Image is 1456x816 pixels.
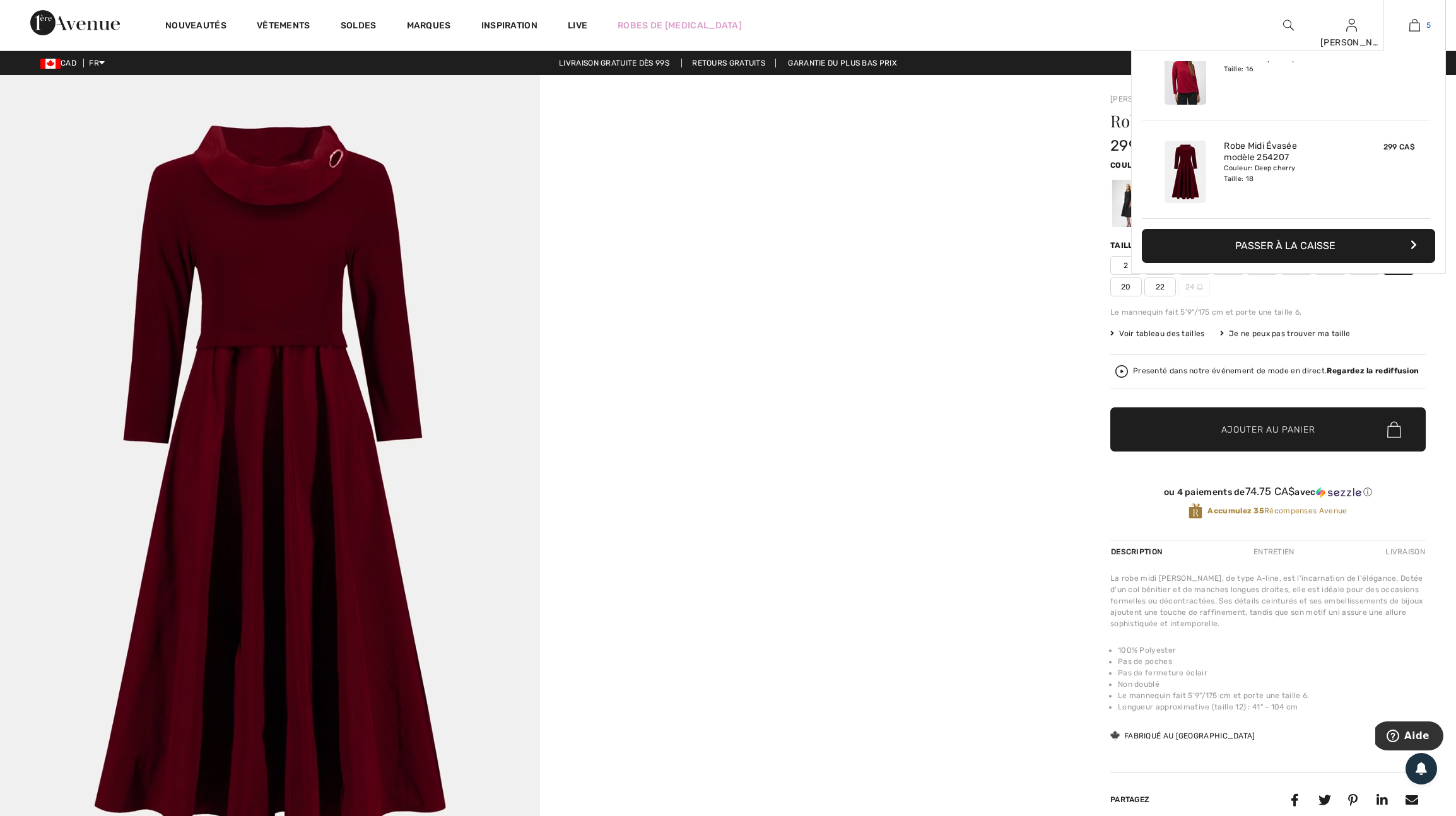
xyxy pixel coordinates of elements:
span: 20 [1110,277,1142,296]
span: Inspiration [481,20,537,33]
span: Voir tableau des tailles [1110,328,1205,339]
span: 5 [1426,20,1431,31]
img: Récompenses Avenue [1189,503,1202,520]
li: Pas de fermeture éclair [1118,667,1426,679]
span: 74.75 CA$ [1245,485,1295,498]
img: 1ère Avenue [30,10,120,35]
a: Retours gratuits [681,59,776,67]
div: ou 4 paiements de74.75 CA$avecSezzle Cliquez pour en savoir plus sur Sezzle [1110,486,1426,503]
a: Nouveautés [165,20,226,33]
img: Robe Midi Évasée modèle 254207 [1165,141,1206,203]
li: Le mannequin fait 5'9"/175 cm et porte une taille 6. [1118,690,1426,701]
span: Couleur: [1110,161,1151,170]
div: Taille ([GEOGRAPHIC_DATA]/[GEOGRAPHIC_DATA]): [1110,240,1330,251]
img: Regardez la rediffusion [1115,365,1128,378]
a: Soldes [341,20,377,33]
iframe: Ouvre un widget dans lequel vous pouvez trouver plus d’informations [1375,721,1443,753]
h1: Robe midi Évasée Modèle 254207 [1110,113,1373,129]
img: Mon panier [1409,18,1420,33]
li: 100% Polyester [1118,644,1426,656]
span: CAD [40,59,81,67]
div: Couleur: Deep cherry Taille: 16 [1224,54,1348,74]
a: Se connecter [1346,19,1357,31]
div: Le mannequin fait 5'9"/175 cm et porte une taille 6. [1110,306,1426,318]
li: Longueur approximative (taille 12) : 41" - 104 cm [1118,701,1426,713]
a: Livraison gratuite dès 99$ [549,59,679,67]
span: Partagez [1110,795,1149,804]
span: 24 [1178,277,1210,296]
span: 22 [1144,277,1176,296]
img: ring-m.svg [1197,284,1203,290]
img: Bag.svg [1387,421,1401,438]
a: Vêtements [257,20,310,33]
div: Fabriqué au [GEOGRAPHIC_DATA] [1110,730,1255,742]
div: Presenté dans notre événement de mode en direct. [1133,367,1419,375]
span: Récompenses Avenue [1207,505,1347,516]
span: FR [89,59,105,67]
button: Passer à la caisse [1142,229,1435,263]
img: recherche [1283,18,1294,33]
a: [PERSON_NAME] [1110,95,1173,103]
div: [PERSON_NAME] [1320,36,1382,49]
span: 299 CA$ [1110,137,1171,154]
span: 299 CA$ [1383,143,1415,151]
a: Robe Midi Évasée modèle 254207 [1224,141,1348,163]
div: ou 4 paiements de avec [1110,486,1426,498]
a: Live [568,19,587,32]
img: Canadian Dollar [40,59,61,69]
img: Pull Col Haut modèle 254034 [1165,42,1206,105]
div: La robe midi [PERSON_NAME], de type A-line, est l'incarnation de l'élégance. Dotée d'un col bénit... [1110,573,1426,629]
li: Pas de poches [1118,656,1426,667]
li: Non doublé [1118,679,1426,690]
img: Sezzle [1316,487,1361,498]
strong: Accumulez 35 [1207,506,1264,515]
div: Je ne peux pas trouver ma taille [1220,328,1351,339]
div: Description [1110,540,1165,563]
a: Garantie du plus bas prix [778,59,907,67]
img: Mes infos [1346,18,1357,33]
div: Entretien [1243,540,1305,563]
div: Noir [1112,180,1145,227]
a: 5 [1383,18,1445,33]
div: Livraison [1382,540,1426,563]
strong: Regardez la rediffusion [1327,366,1419,375]
a: Robes de [MEDICAL_DATA] [618,19,742,32]
a: Marques [407,20,451,33]
button: Ajouter au panier [1110,407,1426,452]
span: Ajouter au panier [1221,423,1315,436]
span: 2 [1110,256,1142,275]
div: Couleur: Deep cherry Taille: 18 [1224,163,1348,184]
